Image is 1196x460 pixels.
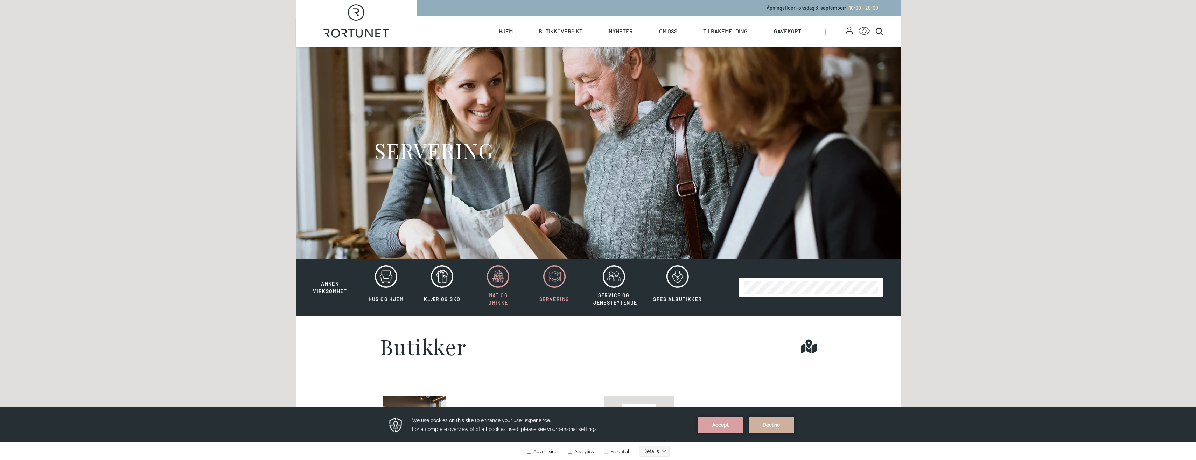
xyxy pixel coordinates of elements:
[424,296,460,302] span: Klær og sko
[568,42,572,46] input: Analytics
[646,265,709,311] button: Spesialbutikker
[415,265,469,311] button: Klær og sko
[602,41,629,47] label: Essential
[604,42,608,46] input: Essential
[849,5,878,11] span: 10:00 - 20:00
[412,9,689,26] h3: We use cookies on this site to enhance your user experience. For a complete overview of of all co...
[639,38,670,49] button: Details
[583,265,645,311] button: Service og tjenesteytende
[488,292,508,306] span: Mat og drikke
[825,16,846,47] span: |
[369,296,404,302] span: Hus og hjem
[590,292,637,306] span: Service og tjenesteytende
[539,16,582,47] a: Butikkoversikt
[846,5,878,11] a: 10:00 - 20:00
[471,265,525,311] button: Mat og drikke
[653,296,702,302] span: Spesialbutikker
[388,9,403,26] img: Privacy reminder
[380,336,467,357] h1: Butikker
[499,16,513,47] a: Hjem
[859,26,870,37] button: Open Accessibility Menu
[566,41,594,47] label: Analytics
[659,16,677,47] a: Om oss
[527,265,582,311] button: Servering
[374,137,494,163] h1: SERVERING
[774,16,801,47] a: Gavekort
[526,41,558,47] label: Advertising
[313,281,347,294] span: Annen virksomhet
[303,265,357,295] button: Annen virksomhet
[609,16,633,47] a: Nyheter
[703,16,748,47] a: Tilbakemelding
[698,9,743,26] button: Accept
[539,296,569,302] span: Servering
[767,4,878,12] p: Åpningstider - onsdag 3. september :
[527,42,531,46] input: Advertising
[359,265,413,311] button: Hus og hjem
[643,41,659,47] text: Details
[557,19,598,25] span: personal settings.
[749,9,794,26] button: Decline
